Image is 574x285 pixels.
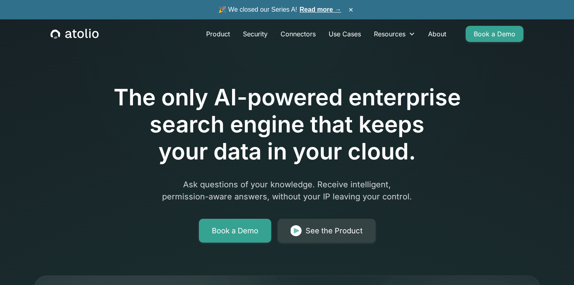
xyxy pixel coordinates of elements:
h1: The only AI-powered enterprise search engine that keeps your data in your cloud. [80,84,494,166]
a: Security [236,26,274,42]
a: See the Product [278,219,376,243]
span: 🎉 We closed our Series A! [218,5,341,15]
p: Ask questions of your knowledge. Receive intelligent, permission-aware answers, without your IP l... [132,178,442,203]
div: Resources [367,26,422,42]
div: See the Product [306,225,363,237]
a: home [51,29,99,39]
a: Use Cases [322,26,367,42]
a: Book a Demo [466,26,523,42]
button: × [346,5,356,14]
a: Book a Demo [199,219,271,243]
a: Read more → [300,6,341,13]
a: About [422,26,453,42]
div: Resources [374,29,405,39]
a: Product [200,26,236,42]
a: Connectors [274,26,322,42]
